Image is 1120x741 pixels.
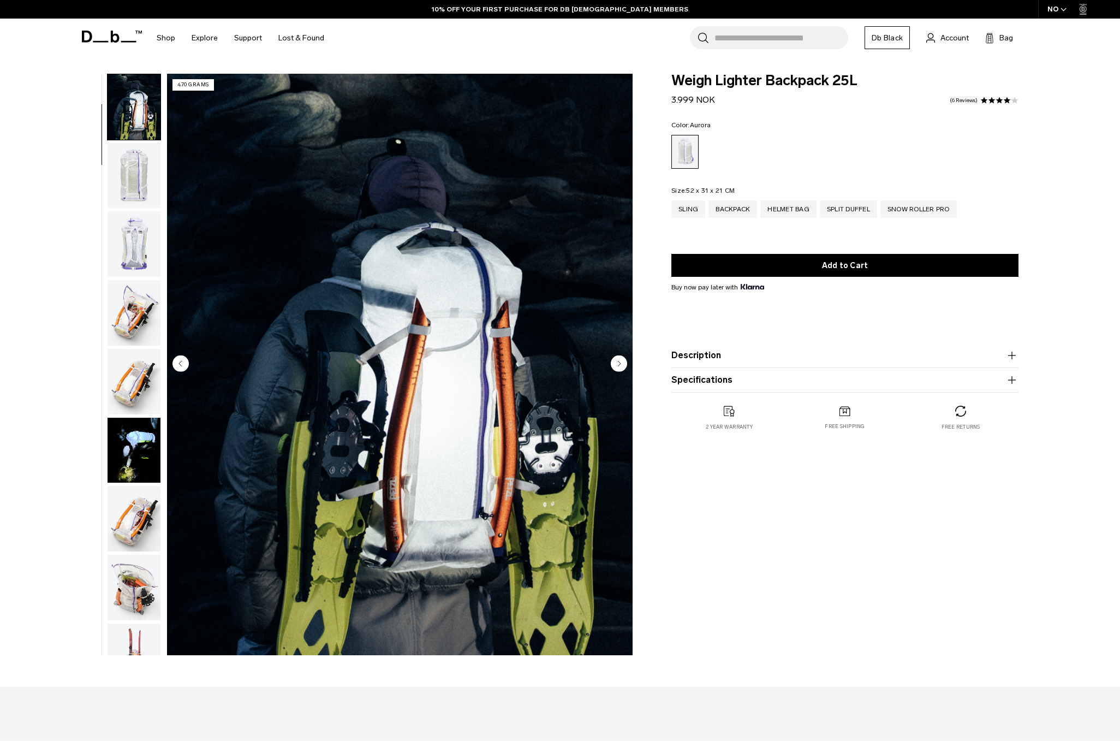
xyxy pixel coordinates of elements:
legend: Size: [671,187,735,194]
span: Bag [999,32,1013,44]
button: Weigh_Lighter_Backpack_25L_7.png [107,554,161,621]
button: Weigh Lighter Backpack 25L Aurora [107,417,161,484]
img: {"height" => 20, "alt" => "Klarna"} [741,284,764,289]
img: Weigh Lighter Backpack 25L Aurora [108,418,160,483]
p: Free shipping [825,423,865,430]
img: Weigh_Lighter_Backpack_25L_4.png [108,280,160,346]
button: Weigh_Lighter_Backpack_25L_5.png [107,348,161,415]
legend: Color: [671,122,711,128]
button: Specifications [671,374,1018,387]
a: Snow Roller Pro [880,200,957,218]
li: 2 / 18 [167,74,633,655]
a: Shop [157,19,175,57]
a: 10% OFF YOUR FIRST PURCHASE FOR DB [DEMOGRAPHIC_DATA] MEMBERS [432,4,688,14]
button: Weigh_Lighter_Backpack_25L_4.png [107,280,161,346]
a: Db Black [865,26,910,49]
p: 2 year warranty [706,423,753,431]
button: Weigh_Lighter_Backpack_25L_Lifestyle_new.png [107,74,161,140]
a: Lost & Found [278,19,324,57]
span: 3.999 NOK [671,94,715,105]
button: Weigh_Lighter_Backpack_25L_2.png [107,143,161,209]
button: Weigh_Lighter_Backpack_25L_3.png [107,211,161,277]
a: Helmet Bag [760,200,817,218]
img: Weigh_Lighter_Backpack_25L_3.png [108,211,160,277]
button: Weigh_Lighter_Backpack_25L_6.png [107,485,161,552]
span: Weigh Lighter Backpack 25L [671,74,1018,88]
img: Weigh_Lighter_Backpack_25L_Lifestyle_new.png [167,74,633,655]
a: Backpack [708,200,757,218]
span: Aurora [690,121,711,129]
a: Sling [671,200,705,218]
span: Account [940,32,969,44]
button: Bag [985,31,1013,44]
button: Add to Cart [671,254,1018,277]
img: Weigh_Lighter_Backpack_25L_Lifestyle_new.png [108,74,160,140]
span: Buy now pay later with [671,282,764,292]
a: Explore [192,19,218,57]
a: 6 reviews [950,98,978,103]
p: Free returns [942,423,980,431]
img: Weigh_Lighter_Backpack_25L_6.png [108,486,160,552]
img: Weigh_Lighter_Backpack_25L_8.png [108,624,160,689]
a: Split Duffel [820,200,877,218]
button: Weigh_Lighter_Backpack_25L_8.png [107,623,161,690]
p: 470 grams [172,79,214,91]
a: Support [234,19,262,57]
img: Weigh_Lighter_Backpack_25L_5.png [108,349,160,414]
button: Previous slide [172,355,189,374]
button: Description [671,349,1018,362]
a: Aurora [671,135,699,169]
button: Next slide [611,355,627,374]
nav: Main Navigation [148,19,332,57]
img: Weigh_Lighter_Backpack_25L_7.png [108,555,160,620]
img: Weigh_Lighter_Backpack_25L_2.png [108,143,160,209]
span: 52 x 31 x 21 CM [686,187,735,194]
a: Account [926,31,969,44]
